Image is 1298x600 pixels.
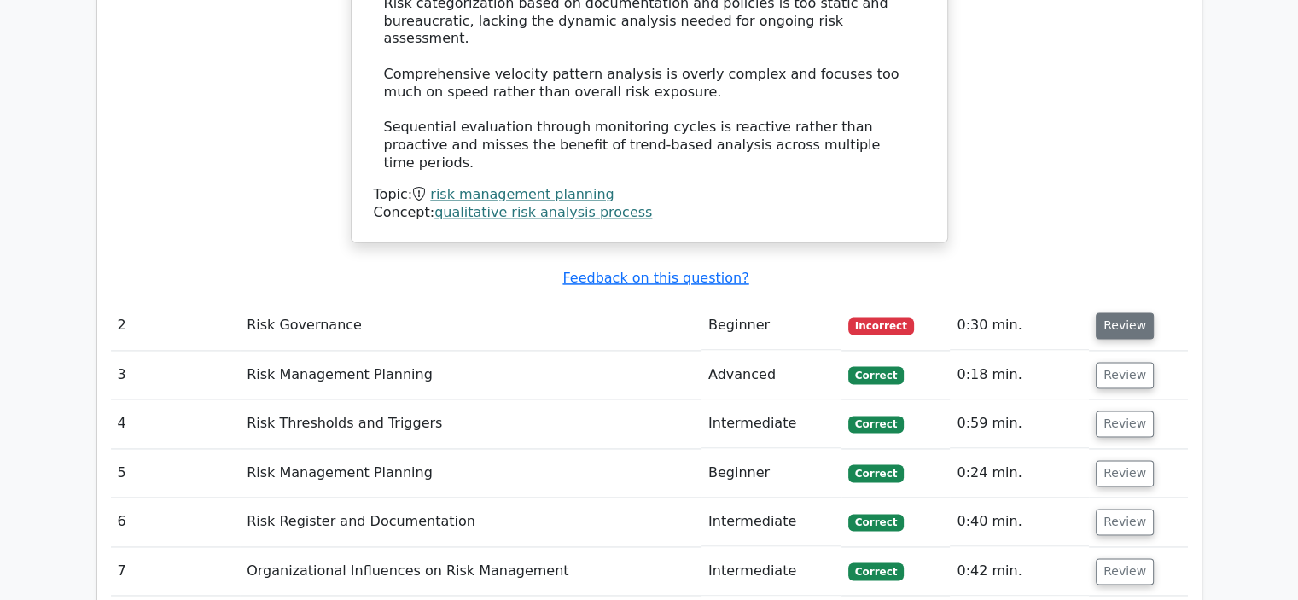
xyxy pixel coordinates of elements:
button: Review [1096,362,1154,388]
td: 4 [111,399,241,448]
td: Risk Management Planning [240,351,701,399]
a: risk management planning [430,186,614,202]
td: Intermediate [701,498,841,546]
td: Risk Management Planning [240,449,701,498]
td: 0:40 min. [950,498,1089,546]
td: Beginner [701,301,841,350]
div: Concept: [374,204,925,222]
td: Risk Register and Documentation [240,498,701,546]
td: 2 [111,301,241,350]
td: 7 [111,547,241,596]
button: Review [1096,312,1154,339]
button: Review [1096,460,1154,486]
td: Beginner [701,449,841,498]
span: Correct [848,514,904,531]
span: Correct [848,366,904,383]
td: 6 [111,498,241,546]
button: Review [1096,558,1154,585]
td: Intermediate [701,399,841,448]
span: Correct [848,562,904,580]
td: Intermediate [701,547,841,596]
td: 0:30 min. [950,301,1089,350]
span: Incorrect [848,317,914,335]
td: 0:59 min. [950,399,1089,448]
td: Advanced [701,351,841,399]
td: 0:42 min. [950,547,1089,596]
div: Topic: [374,186,925,204]
td: 3 [111,351,241,399]
td: Risk Governance [240,301,701,350]
button: Review [1096,509,1154,535]
a: Feedback on this question? [562,270,748,286]
td: 5 [111,449,241,498]
span: Correct [848,416,904,433]
td: Organizational Influences on Risk Management [240,547,701,596]
td: 0:18 min. [950,351,1089,399]
a: qualitative risk analysis process [434,204,652,220]
td: Risk Thresholds and Triggers [240,399,701,448]
button: Review [1096,411,1154,437]
td: 0:24 min. [950,449,1089,498]
span: Correct [848,464,904,481]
